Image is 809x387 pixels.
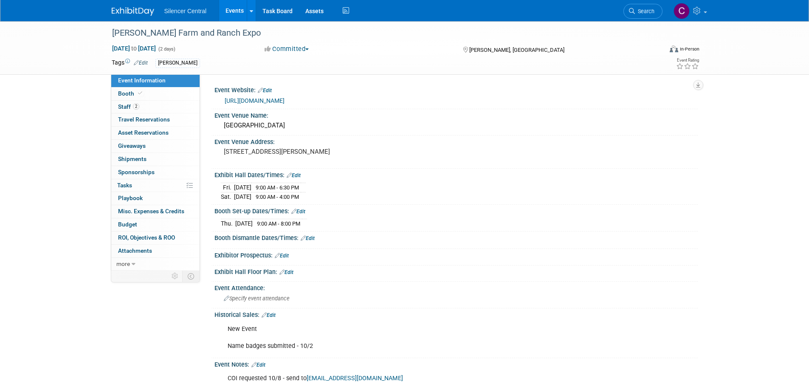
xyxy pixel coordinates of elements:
[138,91,142,96] i: Booth reservation complete
[301,235,315,241] a: Edit
[279,269,293,275] a: Edit
[224,295,290,302] span: Specify event attendance
[118,129,169,136] span: Asset Reservations
[612,44,700,57] div: Event Format
[262,312,276,318] a: Edit
[679,46,699,52] div: In-Person
[182,271,200,282] td: Toggle Event Tabs
[214,266,698,277] div: Exhibit Hall Floor Plan:
[164,8,207,14] span: Silencer Central
[674,3,690,19] img: Cade Cox
[111,232,200,244] a: ROI, Objectives & ROO
[224,148,406,155] pre: [STREET_ADDRESS][PERSON_NAME]
[111,140,200,153] a: Giveaways
[287,172,301,178] a: Edit
[117,182,132,189] span: Tasks
[111,205,200,218] a: Misc. Expenses & Credits
[118,208,184,215] span: Misc. Expenses & Credits
[118,77,166,84] span: Event Information
[111,218,200,231] a: Budget
[214,109,698,120] div: Event Venue Name:
[155,59,200,68] div: [PERSON_NAME]
[221,192,234,201] td: Sat.
[214,308,698,319] div: Historical Sales:
[258,88,272,93] a: Edit
[111,88,200,100] a: Booth
[670,45,678,52] img: Format-Inperson.png
[111,245,200,257] a: Attachments
[111,192,200,205] a: Playbook
[112,58,148,68] td: Tags
[214,169,698,180] div: Exhibit Hall Dates/Times:
[676,58,699,62] div: Event Rating
[225,97,285,104] a: [URL][DOMAIN_NAME]
[130,45,138,52] span: to
[307,375,403,382] a: [EMAIL_ADDRESS][DOMAIN_NAME]
[469,47,564,53] span: [PERSON_NAME], [GEOGRAPHIC_DATA]
[111,127,200,139] a: Asset Reservations
[222,370,604,387] div: COI requested 10/8 - send to
[221,183,234,192] td: Fri.
[222,321,604,355] div: New Event Name badges submitted - 10/2
[623,4,662,19] a: Search
[262,45,312,54] button: Committed
[134,60,148,66] a: Edit
[111,179,200,192] a: Tasks
[257,220,300,227] span: 9:00 AM - 8:00 PM
[118,169,155,175] span: Sponsorships
[111,74,200,87] a: Event Information
[118,90,144,97] span: Booth
[256,194,299,200] span: 9:00 AM - 4:00 PM
[256,184,299,191] span: 9:00 AM - 6:30 PM
[116,260,130,267] span: more
[168,271,183,282] td: Personalize Event Tab Strip
[214,205,698,216] div: Booth Set-up Dates/Times:
[214,358,698,369] div: Event Notes:
[133,103,139,110] span: 2
[158,46,175,52] span: (2 days)
[111,101,200,113] a: Staff2
[111,113,200,126] a: Travel Reservations
[118,195,143,201] span: Playbook
[118,142,146,149] span: Giveaways
[118,234,175,241] span: ROI, Objectives & ROO
[118,155,147,162] span: Shipments
[291,209,305,215] a: Edit
[235,219,253,228] td: [DATE]
[214,232,698,243] div: Booth Dismantle Dates/Times:
[118,247,152,254] span: Attachments
[109,25,650,41] div: [PERSON_NAME] Farm and Ranch Expo
[635,8,654,14] span: Search
[111,153,200,166] a: Shipments
[214,136,698,146] div: Event Venue Address:
[118,116,170,123] span: Travel Reservations
[112,45,156,52] span: [DATE] [DATE]
[112,7,154,16] img: ExhibitDay
[234,192,251,201] td: [DATE]
[111,166,200,179] a: Sponsorships
[214,249,698,260] div: Exhibitor Prospectus:
[111,258,200,271] a: more
[221,219,235,228] td: Thu.
[251,362,265,368] a: Edit
[214,282,698,292] div: Event Attendance:
[118,103,139,110] span: Staff
[234,183,251,192] td: [DATE]
[214,84,698,95] div: Event Website:
[118,221,137,228] span: Budget
[221,119,691,132] div: [GEOGRAPHIC_DATA]
[275,253,289,259] a: Edit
